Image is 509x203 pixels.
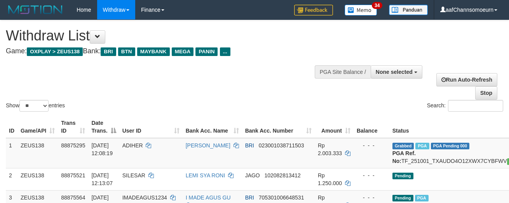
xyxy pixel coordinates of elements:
select: Showentries [19,100,49,112]
span: None selected [376,69,413,75]
span: IMADEAGUS1234 [122,194,167,201]
span: OXPLAY > ZEUS138 [27,47,83,56]
span: ... [220,47,230,56]
h1: Withdraw List [6,28,331,44]
span: ADIHER [122,142,143,149]
a: [PERSON_NAME] [186,142,230,149]
td: 1 [6,138,17,168]
th: User ID: activate to sort column ascending [119,116,183,138]
th: Trans ID: activate to sort column ascending [58,116,88,138]
th: Date Trans.: activate to sort column descending [88,116,119,138]
span: Rp 2.003.333 [318,142,342,156]
span: SILESAR [122,172,145,178]
span: BRI [245,142,254,149]
a: Run Auto-Refresh [436,73,497,86]
span: Pending [392,173,413,179]
img: MOTION_logo.png [6,4,65,16]
div: - - - [357,142,386,149]
a: I MADE AGUS GU [186,194,231,201]
span: Pending [392,195,413,201]
th: Bank Acc. Number: activate to sort column ascending [242,116,315,138]
div: - - - [357,194,386,201]
img: Button%20Memo.svg [345,5,377,16]
img: Feedback.jpg [294,5,333,16]
span: Rp 1.250.000 [318,172,342,186]
span: [DATE] 12:13:07 [91,172,113,186]
td: ZEUS138 [17,168,58,190]
label: Search: [427,100,503,112]
td: ZEUS138 [17,138,58,168]
input: Search: [448,100,503,112]
span: Copy 102082813412 to clipboard [264,172,300,178]
span: PANIN [195,47,218,56]
span: MEGA [172,47,194,56]
span: 34 [372,2,382,9]
td: 2 [6,168,17,190]
button: None selected [371,65,422,79]
img: panduan.png [389,5,428,15]
th: Game/API: activate to sort column ascending [17,116,58,138]
span: 88875521 [61,172,85,178]
span: 88875564 [61,194,85,201]
span: BRI [245,194,254,201]
span: Copy 023001038711503 to clipboard [259,142,304,149]
div: - - - [357,171,386,179]
span: Copy 705301006648531 to clipboard [259,194,304,201]
th: ID [6,116,17,138]
span: JAGO [245,172,260,178]
div: PGA Site Balance / [315,65,371,79]
span: 88875295 [61,142,85,149]
span: MAYBANK [137,47,170,56]
label: Show entries [6,100,65,112]
a: Stop [475,86,497,100]
th: Balance [354,116,389,138]
span: Grabbed [392,143,414,149]
a: LEMI SYA RONI [186,172,225,178]
span: PGA Pending [431,143,470,149]
span: Marked by aafanarl [415,195,429,201]
th: Bank Acc. Name: activate to sort column ascending [183,116,242,138]
h4: Game: Bank: [6,47,331,55]
th: Amount: activate to sort column ascending [315,116,354,138]
b: PGA Ref. No: [392,150,416,164]
span: BRI [101,47,116,56]
span: [DATE] 12:08:19 [91,142,113,156]
span: BTN [118,47,135,56]
span: Marked by aafanarl [415,143,429,149]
